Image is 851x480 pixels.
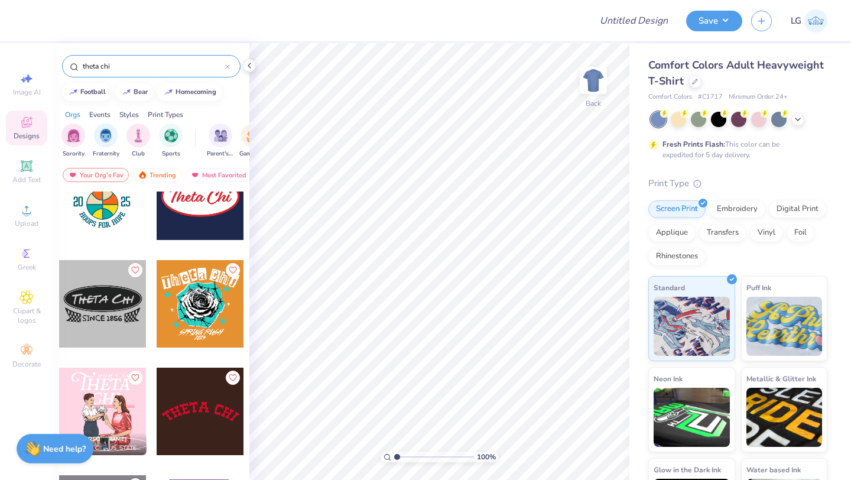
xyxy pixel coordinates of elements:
div: Orgs [65,109,80,120]
img: Parent's Weekend Image [214,129,228,142]
img: trend_line.gif [69,89,78,96]
span: Theta Chi, [US_STATE][GEOGRAPHIC_DATA] [78,444,142,453]
span: Greek [18,262,36,272]
img: Sports Image [164,129,178,142]
strong: Need help? [43,443,86,455]
img: Game Day Image [246,129,260,142]
img: Club Image [132,129,145,142]
button: homecoming [157,83,222,101]
div: Vinyl [750,224,783,242]
div: Styles [119,109,139,120]
div: Applique [648,224,696,242]
span: Minimum Order: 24 + [729,92,788,102]
button: filter button [207,124,234,158]
span: Fraternity [93,150,119,158]
span: Water based Ink [746,463,801,476]
img: Sorority Image [67,129,80,142]
span: Upload [15,219,38,228]
button: bear [115,83,153,101]
div: filter for Club [126,124,150,158]
img: Metallic & Glitter Ink [746,388,823,447]
img: Neon Ink [654,388,730,447]
div: Rhinestones [648,248,706,265]
span: [PERSON_NAME] [78,435,127,443]
img: trend_line.gif [164,89,173,96]
div: Print Types [148,109,183,120]
div: filter for Game Day [239,124,267,158]
div: filter for Parent's Weekend [207,124,234,158]
img: Lijo George [804,9,827,33]
span: LG [791,14,801,28]
span: Standard [654,281,685,294]
img: most_fav.gif [68,171,77,179]
span: Neon Ink [654,372,683,385]
button: Like [226,371,240,385]
button: filter button [126,124,150,158]
span: Club [132,150,145,158]
button: football [62,83,111,101]
button: filter button [159,124,183,158]
div: Most Favorited [185,168,252,182]
span: Decorate [12,359,41,369]
button: Save [686,11,742,31]
div: Foil [787,224,814,242]
span: Puff Ink [746,281,771,294]
span: Metallic & Glitter Ink [746,372,816,385]
button: Like [128,371,142,385]
input: Try "Alpha" [82,60,225,72]
div: football [80,89,106,95]
div: filter for Sports [159,124,183,158]
div: homecoming [176,89,216,95]
span: Sorority [63,150,85,158]
div: filter for Fraternity [93,124,119,158]
img: most_fav.gif [190,171,200,179]
button: filter button [239,124,267,158]
div: filter for Sorority [61,124,85,158]
span: Game Day [239,150,267,158]
button: Like [226,263,240,277]
button: Like [128,263,142,277]
div: Back [586,98,601,109]
div: Embroidery [709,200,765,218]
div: Print Type [648,177,827,190]
img: trend_line.gif [122,89,131,96]
div: Your Org's Fav [63,168,129,182]
div: bear [134,89,148,95]
div: Screen Print [648,200,706,218]
img: Back [582,69,605,92]
button: filter button [61,124,85,158]
div: Trending [132,168,181,182]
div: Events [89,109,111,120]
div: Digital Print [769,200,826,218]
span: Add Text [12,175,41,184]
div: Transfers [699,224,746,242]
a: LG [791,9,827,33]
input: Untitled Design [590,9,677,33]
span: Clipart & logos [6,306,47,325]
img: Fraternity Image [99,129,112,142]
span: Image AI [13,87,41,97]
button: filter button [93,124,119,158]
span: Parent's Weekend [207,150,234,158]
span: Glow in the Dark Ink [654,463,721,476]
span: 100 % [477,452,496,462]
span: Comfort Colors [648,92,692,102]
img: Puff Ink [746,297,823,356]
span: Designs [14,131,40,141]
span: # C1717 [698,92,723,102]
span: Comfort Colors Adult Heavyweight T-Shirt [648,58,824,88]
img: trending.gif [138,171,147,179]
span: Sports [162,150,180,158]
div: This color can be expedited for 5 day delivery. [662,139,808,160]
img: Standard [654,297,730,356]
strong: Fresh Prints Flash: [662,140,725,149]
